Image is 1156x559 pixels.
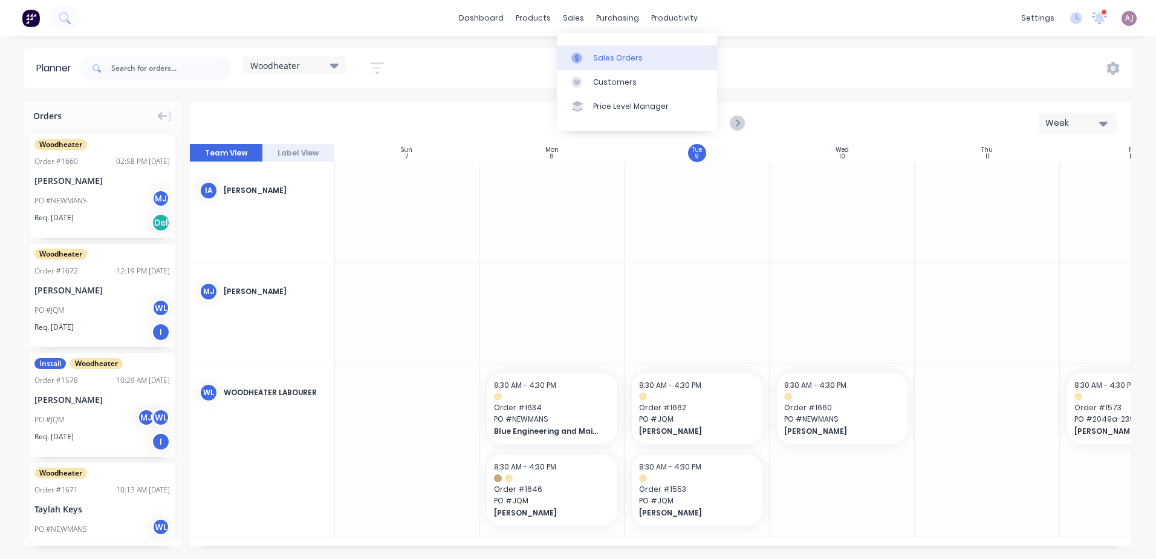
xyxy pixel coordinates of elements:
[34,305,64,316] div: PO #JQM
[494,495,610,506] span: PO # JQM
[34,468,87,479] span: Woodheater
[116,266,170,276] div: 12:19 PM [DATE]
[152,408,170,427] div: WL
[645,9,704,27] div: productivity
[70,358,123,369] span: Woodheater
[401,146,412,154] div: Sun
[494,402,610,413] span: Order # 1634
[494,462,556,472] span: 8:30 AM - 4:30 PM
[34,174,170,187] div: [PERSON_NAME]
[34,195,87,206] div: PO #NEWMANS
[510,9,557,27] div: products
[34,139,87,150] span: Woodheater
[152,189,170,208] div: MJ
[262,144,335,162] button: Label View
[34,358,66,369] span: Install
[200,283,218,301] div: MJ
[639,380,701,390] span: 8:30 AM - 4:30 PM
[839,154,845,160] div: 10
[639,426,744,437] span: [PERSON_NAME]
[116,375,170,386] div: 10:29 AM [DATE]
[494,414,610,425] span: PO # NEWMANS
[200,384,218,402] div: WL
[1074,380,1137,390] span: 8:30 AM - 4:30 PM
[1125,13,1134,24] span: AJ
[250,59,300,72] span: Woodheater
[593,101,669,112] div: Price Level Manager
[784,426,889,437] span: [PERSON_NAME]
[557,45,717,70] a: Sales Orders
[784,414,900,425] span: PO # NEWMANS
[116,485,170,495] div: 10:13 AM [DATE]
[34,431,74,442] span: Req. [DATE]
[836,146,849,154] div: Wed
[152,299,170,317] div: WL
[639,462,701,472] span: 8:30 AM - 4:30 PM
[34,322,74,333] span: Req. [DATE]
[152,323,170,341] div: I
[453,9,510,27] a: dashboard
[224,286,325,297] div: [PERSON_NAME]
[593,53,643,64] div: Sales Orders
[639,484,755,495] span: Order # 1553
[639,414,755,425] span: PO # JQM
[784,402,900,413] span: Order # 1660
[692,146,702,154] div: Tue
[1015,9,1060,27] div: settings
[784,380,846,390] span: 8:30 AM - 4:30 PM
[224,185,325,196] div: [PERSON_NAME]
[116,156,170,167] div: 02:58 PM [DATE]
[494,484,610,495] span: Order # 1646
[36,61,77,76] div: Planner
[34,485,78,495] div: Order # 1671
[557,9,590,27] div: sales
[590,9,645,27] div: purchasing
[639,402,755,413] span: Order # 1662
[545,146,559,154] div: Mon
[986,154,989,160] div: 11
[1129,146,1136,154] div: Fri
[34,266,78,276] div: Order # 1672
[33,110,62,122] span: Orders
[34,156,78,167] div: Order # 1660
[1045,117,1101,129] div: Week
[34,249,87,260] span: Woodheater
[550,154,553,160] div: 8
[405,154,408,160] div: 7
[494,508,599,518] span: [PERSON_NAME]
[34,212,74,223] span: Req. [DATE]
[137,408,155,427] div: MJ
[22,9,40,27] img: Factory
[557,70,717,94] a: Customers
[34,284,170,296] div: [PERSON_NAME]
[34,503,170,515] div: Taylah Keys
[34,524,87,535] div: PO #NEWMANS
[593,77,637,88] div: Customers
[152,433,170,451] div: I
[695,154,699,160] div: 9
[557,94,717,119] a: Price Level Manager
[152,214,170,232] div: Del
[981,146,993,154] div: Thu
[1129,154,1135,160] div: 12
[224,387,325,398] div: Woodheater Labourer
[639,508,744,518] span: [PERSON_NAME]
[494,380,556,390] span: 8:30 AM - 4:30 PM
[639,495,755,506] span: PO # JQM
[1039,113,1117,134] button: Week
[34,393,170,406] div: [PERSON_NAME]
[190,144,262,162] button: Team View
[111,56,231,80] input: Search for orders...
[494,426,599,437] span: Blue Engineering and Maintenance
[34,375,78,386] div: Order # 1578
[34,414,64,425] div: PO #JQM
[200,181,218,200] div: IA
[152,518,170,536] div: WL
